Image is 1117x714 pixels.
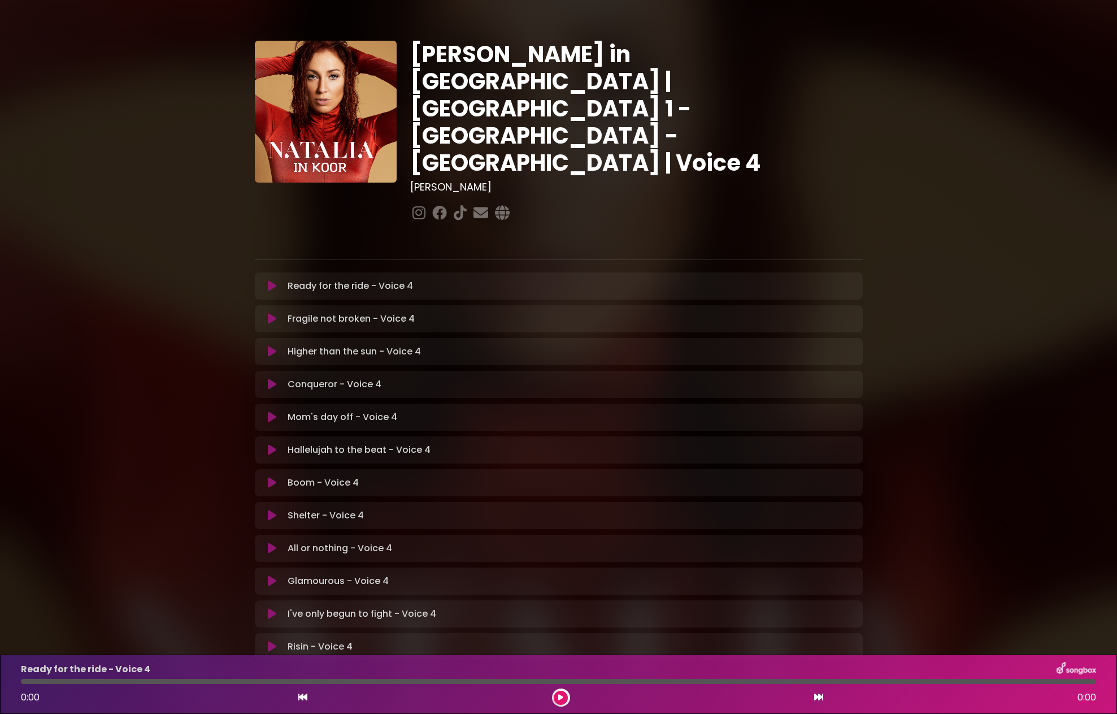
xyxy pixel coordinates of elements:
p: Mom's day off - Voice 4 [288,410,397,424]
span: 0:00 [1077,691,1096,704]
p: Hallelujah to the beat - Voice 4 [288,443,431,457]
p: Glamourous - Voice 4 [288,574,389,588]
p: Fragile not broken - Voice 4 [288,312,415,326]
p: I've only begun to fight - Voice 4 [288,607,436,621]
p: Boom - Voice 4 [288,476,359,490]
h1: [PERSON_NAME] in [GEOGRAPHIC_DATA] | [GEOGRAPHIC_DATA] 1 - [GEOGRAPHIC_DATA] - [GEOGRAPHIC_DATA] ... [410,41,863,176]
p: Ready for the ride - Voice 4 [288,279,413,293]
p: Conqueror - Voice 4 [288,378,381,391]
p: Higher than the sun - Voice 4 [288,345,421,358]
span: 0:00 [21,691,40,704]
p: All or nothing - Voice 4 [288,542,392,555]
p: Shelter - Voice 4 [288,509,364,522]
p: Ready for the ride - Voice 4 [21,663,150,676]
img: songbox-logo-white.png [1057,662,1096,677]
p: Risin - Voice 4 [288,640,353,654]
img: YTVS25JmS9CLUqXqkEhs [255,41,397,183]
h3: [PERSON_NAME] [410,181,863,193]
